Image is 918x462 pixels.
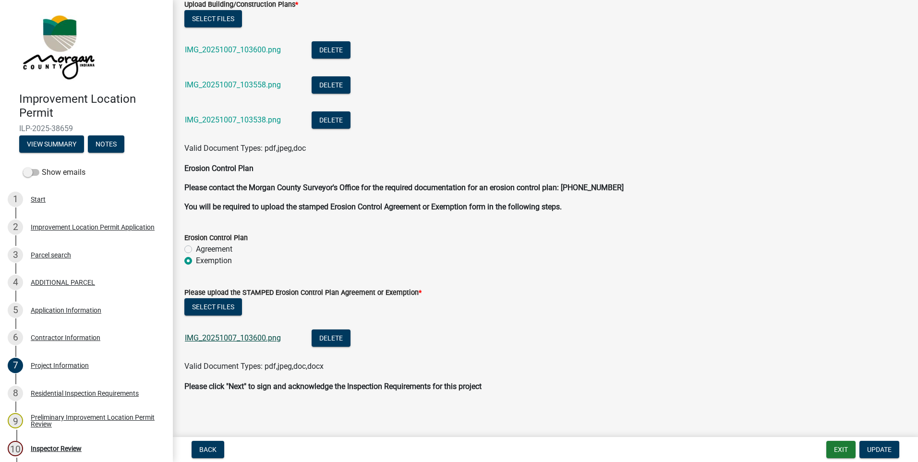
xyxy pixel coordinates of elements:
[184,144,306,153] span: Valid Document Types: pdf,jpeg,doc
[31,414,157,427] div: Preliminary Improvement Location Permit Review
[312,41,350,59] button: Delete
[859,441,899,458] button: Update
[19,92,165,120] h4: Improvement Location Permit
[8,303,23,318] div: 5
[184,382,482,391] strong: Please click "Next" to sign and acknowledge the Inspection Requirements for this project
[19,10,97,82] img: Morgan County, Indiana
[312,46,350,55] wm-modal-confirm: Delete Document
[312,111,350,129] button: Delete
[196,255,232,267] label: Exemption
[312,76,350,94] button: Delete
[184,164,254,173] strong: Erosion Control Plan
[31,445,82,452] div: Inspector Review
[8,386,23,401] div: 8
[23,167,85,178] label: Show emails
[8,219,23,235] div: 2
[185,80,281,89] a: IMG_20251007_103558.png
[199,446,217,453] span: Back
[196,243,232,255] label: Agreement
[185,45,281,54] a: IMG_20251007_103600.png
[184,362,324,371] span: Valid Document Types: pdf,jpeg,doc,docx
[192,441,224,458] button: Back
[8,358,23,373] div: 7
[31,196,46,203] div: Start
[312,116,350,125] wm-modal-confirm: Delete Document
[184,183,624,192] strong: Please contact the Morgan County Surveyor's Office for the required documentation for an erosion ...
[19,124,154,133] span: ILP-2025-38659
[184,235,248,242] label: Erosion Control Plan
[19,141,84,148] wm-modal-confirm: Summary
[312,81,350,90] wm-modal-confirm: Delete Document
[88,141,124,148] wm-modal-confirm: Notes
[31,334,100,341] div: Contractor Information
[31,224,155,231] div: Improvement Location Permit Application
[8,275,23,290] div: 4
[185,115,281,124] a: IMG_20251007_103538.png
[8,192,23,207] div: 1
[184,290,422,296] label: Please upload the STAMPED Erosion Control Plan Agreement or Exemption
[312,329,350,347] button: Delete
[184,202,562,211] strong: You will be required to upload the stamped Erosion Control Agreement or Exemption form in the fol...
[8,330,23,345] div: 6
[31,390,139,397] div: Residential Inspection Requirements
[184,298,242,316] button: Select files
[184,10,242,27] button: Select files
[184,1,298,8] label: Upload Building/Construction Plans
[185,333,281,342] a: IMG_20251007_103600.png
[31,252,71,258] div: Parcel search
[867,446,892,453] span: Update
[8,413,23,428] div: 9
[88,135,124,153] button: Notes
[31,279,95,286] div: ADDITIONAL PARCEL
[826,441,856,458] button: Exit
[31,307,101,314] div: Application Information
[8,247,23,263] div: 3
[31,362,89,369] div: Project Information
[19,135,84,153] button: View Summary
[312,334,350,343] wm-modal-confirm: Delete Document
[8,441,23,456] div: 10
